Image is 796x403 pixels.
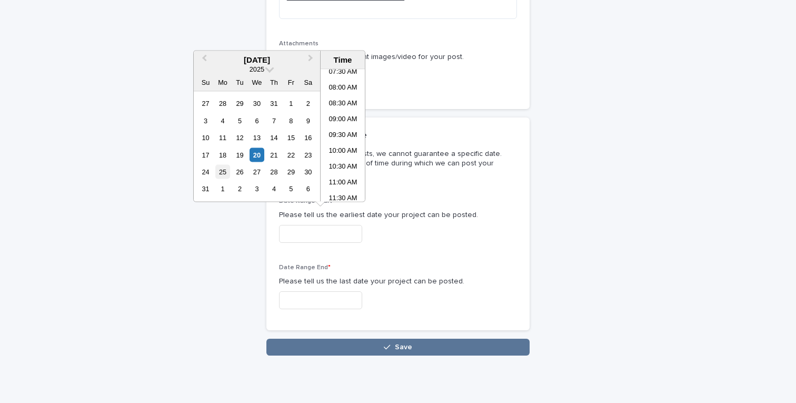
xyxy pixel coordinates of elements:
p: Please attach any relevant images/video for your post. [279,52,517,63]
div: Choose Friday, August 29th, 2025 [284,165,298,179]
div: Choose Saturday, September 6th, 2025 [301,182,315,196]
div: Choose Saturday, August 2nd, 2025 [301,96,315,111]
div: Choose Thursday, August 21st, 2025 [267,148,281,162]
div: Choose Tuesday, August 26th, 2025 [233,165,247,179]
li: 11:00 AM [321,175,365,191]
div: Choose Friday, September 5th, 2025 [284,182,298,196]
div: Su [198,75,213,90]
span: 2025 [250,65,264,73]
div: Choose Tuesday, August 12th, 2025 [233,131,247,145]
div: Mo [215,75,230,90]
div: [DATE] [194,55,320,65]
button: Save [266,339,530,356]
div: Choose Tuesday, August 5th, 2025 [233,113,247,127]
div: Choose Thursday, August 14th, 2025 [267,131,281,145]
div: Time [323,55,362,65]
div: Tu [233,75,247,90]
div: Choose Sunday, August 10th, 2025 [198,131,213,145]
div: Choose Sunday, July 27th, 2025 [198,96,213,111]
div: Choose Sunday, August 17th, 2025 [198,148,213,162]
div: Choose Friday, August 22nd, 2025 [284,148,298,162]
button: Next Month [303,52,320,69]
p: Please tell us the earliest date your project can be posted. [279,210,517,221]
div: Choose Wednesday, July 30th, 2025 [250,96,264,111]
div: Choose Monday, August 11th, 2025 [215,131,230,145]
div: Choose Friday, August 15th, 2025 [284,131,298,145]
div: Choose Thursday, August 28th, 2025 [267,165,281,179]
div: Choose Tuesday, September 2nd, 2025 [233,182,247,196]
div: Choose Thursday, August 7th, 2025 [267,113,281,127]
div: Choose Tuesday, July 29th, 2025 [233,96,247,111]
span: Save [395,343,412,351]
div: We [250,75,264,90]
div: Choose Monday, August 18th, 2025 [215,148,230,162]
div: Choose Monday, August 4th, 2025 [215,113,230,127]
div: Choose Friday, August 1st, 2025 [284,96,298,111]
div: Choose Saturday, August 23rd, 2025 [301,148,315,162]
div: Choose Wednesday, August 27th, 2025 [250,165,264,179]
div: Choose Monday, September 1st, 2025 [215,182,230,196]
div: Th [267,75,281,90]
div: Choose Friday, August 8th, 2025 [284,113,298,127]
li: 09:00 AM [321,112,365,128]
div: Sa [301,75,315,90]
div: Choose Wednesday, August 20th, 2025 [250,148,264,162]
div: Choose Saturday, August 9th, 2025 [301,113,315,127]
li: 10:30 AM [321,160,365,175]
div: Choose Saturday, August 30th, 2025 [301,165,315,179]
li: 08:30 AM [321,96,365,112]
span: Date Range End [279,264,331,271]
div: Choose Tuesday, August 19th, 2025 [233,148,247,162]
div: Fr [284,75,298,90]
div: Choose Sunday, August 24th, 2025 [198,165,213,179]
div: Choose Thursday, September 4th, 2025 [267,182,281,196]
div: Choose Wednesday, August 13th, 2025 [250,131,264,145]
button: Previous Month [195,52,212,69]
div: Choose Sunday, August 31st, 2025 [198,182,213,196]
li: 11:30 AM [321,191,365,207]
div: Choose Sunday, August 3rd, 2025 [198,113,213,127]
div: Choose Saturday, August 16th, 2025 [301,131,315,145]
li: 08:00 AM [321,81,365,96]
li: 07:30 AM [321,65,365,81]
div: Choose Wednesday, September 3rd, 2025 [250,182,264,196]
div: Choose Monday, July 28th, 2025 [215,96,230,111]
li: 10:00 AM [321,144,365,160]
li: 09:30 AM [321,128,365,144]
div: Choose Thursday, July 31st, 2025 [267,96,281,111]
p: Due to the number of posts, we cannot guarantee a specific date. Please provide a window of time ... [279,149,513,178]
div: Choose Wednesday, August 6th, 2025 [250,113,264,127]
div: Choose Monday, August 25th, 2025 [215,165,230,179]
div: month 2025-08 [197,95,316,198]
span: Attachments [279,41,319,47]
p: Please tell us the last date your project can be posted. [279,276,517,287]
